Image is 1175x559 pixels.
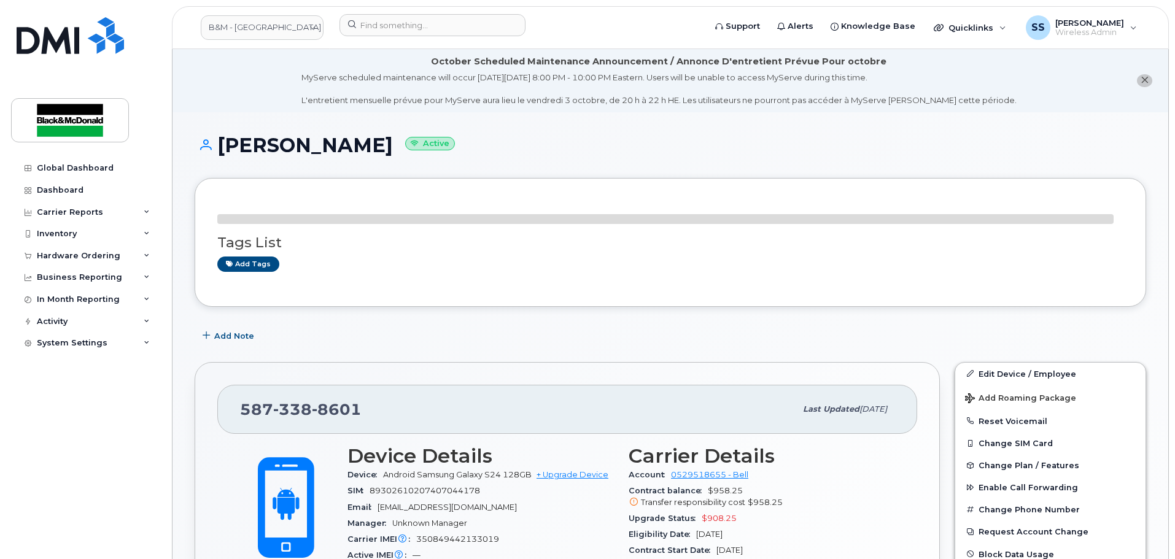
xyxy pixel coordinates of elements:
span: Last updated [803,404,859,414]
a: 0529518655 - Bell [671,470,748,479]
button: Enable Call Forwarding [955,476,1146,498]
button: close notification [1137,74,1152,87]
a: Edit Device / Employee [955,363,1146,385]
span: Transfer responsibility cost [641,498,745,507]
span: 8601 [312,400,362,418]
span: 338 [273,400,312,418]
span: $958.25 [748,498,783,507]
span: Contract Start Date [629,546,716,555]
span: Add Roaming Package [965,393,1076,405]
button: Add Roaming Package [955,385,1146,410]
span: Email [347,503,378,512]
a: Add tags [217,256,279,272]
h3: Tags List [217,235,1123,250]
span: Enable Call Forwarding [979,483,1078,492]
div: MyServe scheduled maintenance will occur [DATE][DATE] 8:00 PM - 10:00 PM Eastern. Users will be u... [301,72,1017,106]
span: Change Plan / Features [979,461,1079,470]
button: Reset Voicemail [955,410,1146,432]
span: 587 [240,400,362,418]
span: Android Samsung Galaxy S24 128GB [383,470,532,479]
span: Device [347,470,383,479]
span: Add Note [214,330,254,342]
span: 350849442133019 [416,534,499,544]
button: Request Account Change [955,520,1146,542]
small: Active [405,137,455,151]
span: Manager [347,519,392,528]
button: Change Phone Number [955,498,1146,520]
span: [DATE] [859,404,887,414]
span: SIM [347,486,370,495]
span: [EMAIL_ADDRESS][DOMAIN_NAME] [378,503,517,512]
span: Eligibility Date [629,530,696,539]
span: 89302610207407044178 [370,486,480,495]
button: Change Plan / Features [955,454,1146,476]
span: $908.25 [702,514,737,523]
span: Carrier IMEI [347,534,416,544]
span: [DATE] [716,546,743,555]
h3: Carrier Details [629,445,895,467]
button: Change SIM Card [955,432,1146,454]
button: Add Note [195,325,265,347]
span: Unknown Manager [392,519,467,528]
div: October Scheduled Maintenance Announcement / Annonce D'entretient Prévue Pour octobre [431,55,886,68]
span: $958.25 [629,486,895,508]
h1: [PERSON_NAME] [195,134,1146,156]
span: Account [629,470,671,479]
span: Upgrade Status [629,514,702,523]
h3: Device Details [347,445,614,467]
a: + Upgrade Device [537,470,608,479]
span: [DATE] [696,530,723,539]
span: Contract balance [629,486,708,495]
